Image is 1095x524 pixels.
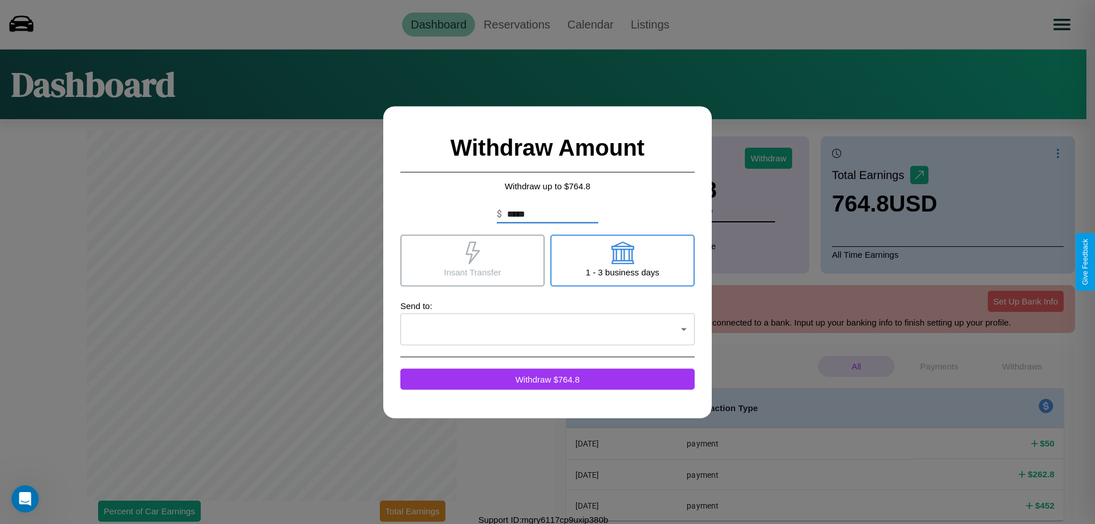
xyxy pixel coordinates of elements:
p: Send to: [400,298,695,313]
iframe: Intercom live chat [11,485,39,513]
p: Insant Transfer [444,264,501,279]
p: $ [497,207,502,221]
div: Give Feedback [1081,239,1089,285]
p: Withdraw up to $ 764.8 [400,178,695,193]
h2: Withdraw Amount [400,123,695,172]
button: Withdraw $764.8 [400,368,695,389]
p: 1 - 3 business days [586,264,659,279]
